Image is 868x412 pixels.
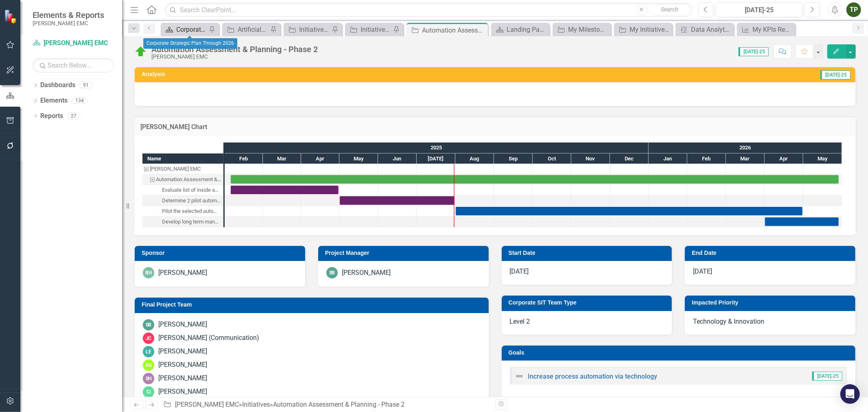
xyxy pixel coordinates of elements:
[692,250,851,256] h3: End Date
[143,38,237,49] div: Corporate Strategic Plan Through 2026
[840,384,860,404] div: Open Intercom Messenger
[340,196,455,205] div: Task: Start date: 2025-05-01 End date: 2025-07-31
[33,39,114,48] a: [PERSON_NAME] EMC
[142,185,223,195] div: Task: Start date: 2025-02-05 End date: 2025-04-30
[142,153,223,164] div: Name
[150,164,201,174] div: [PERSON_NAME] EMC
[175,401,239,408] a: [PERSON_NAME] EMC
[72,97,87,104] div: 134
[507,24,547,35] div: Landing Page
[231,186,339,194] div: Task: Start date: 2025-02-05 End date: 2025-04-30
[162,195,221,206] div: Determine 2 pilot automations & develop process for implementing both
[765,153,803,164] div: Apr
[158,320,207,329] div: [PERSON_NAME]
[142,217,223,227] div: Develop long term management plan for automation
[4,9,18,24] img: ClearPoint Strategy
[156,174,221,185] div: Automation Assessment & Planning - Phase 2
[40,96,68,105] a: Elements
[533,153,571,164] div: Oct
[347,24,391,35] a: Initiative Template DPT
[846,2,861,17] button: TP
[455,153,494,164] div: Aug
[678,24,732,35] a: Data Analytics and Business Intelligence Strategy
[162,185,221,195] div: Evaluate list of inside automation ideas and research externally
[134,45,147,58] img: At Target
[163,400,489,410] div: » »
[176,24,207,35] div: Corporate Strategic Plan Through 2026
[422,25,486,35] div: Automation Assessment & Planning - Phase 2
[143,386,154,398] div: TJ
[493,24,547,35] a: Landing Page
[158,333,259,343] div: [PERSON_NAME] (Communication)
[510,318,530,325] span: Level 2
[238,24,268,35] div: Artificial Intelligence Outlook
[739,24,793,35] a: My KPIs Report
[143,319,154,331] div: SB
[158,268,207,278] div: [PERSON_NAME]
[142,164,223,174] div: Task: Jackson EMC Start date: 2025-02-05 End date: 2025-02-06
[143,346,154,357] div: LE
[142,174,223,185] div: Automation Assessment & Planning - Phase 2
[361,24,391,35] div: Initiative Template DPT
[687,153,726,164] div: Feb
[158,387,207,397] div: [PERSON_NAME]
[140,123,850,131] h3: [PERSON_NAME] Chart
[739,47,769,56] span: [DATE]-25
[33,20,104,26] small: [PERSON_NAME] EMC
[224,24,268,35] a: Artificial Intelligence Outlook
[765,217,839,226] div: Task: Start date: 2026-04-01 End date: 2026-05-29
[273,401,404,408] div: Automation Assessment & Planning - Phase 2
[142,195,223,206] div: Task: Start date: 2025-05-01 End date: 2025-07-31
[571,153,610,164] div: Nov
[142,185,223,195] div: Evaluate list of inside automation ideas and research externally
[693,318,764,325] span: Technology & Innovation
[528,373,658,380] a: Increase process automation via technology
[510,267,529,275] span: [DATE]
[142,302,485,308] h3: Final Project Team
[286,24,330,35] a: Initiative Template CDT
[142,206,223,217] div: Task: Start date: 2025-08-01 End date: 2026-04-30
[231,175,839,184] div: Task: Start date: 2025-02-05 End date: 2026-05-29
[456,207,802,215] div: Task: Start date: 2025-08-01 End date: 2026-04-30
[326,267,338,278] div: SB
[143,267,154,278] div: BH
[693,267,712,275] span: [DATE]
[143,333,154,344] div: JC
[151,54,318,60] div: [PERSON_NAME] EMC
[143,373,154,384] div: SH
[649,142,842,153] div: 2026
[514,371,524,381] img: Not Defined
[752,24,793,35] div: My KPIs Report
[726,153,765,164] div: Mar
[158,360,207,370] div: [PERSON_NAME]
[40,81,75,90] a: Dashboards
[719,5,800,15] div: [DATE]-25
[158,347,207,356] div: [PERSON_NAME]
[162,206,221,217] div: Pilot the selected automations
[158,374,207,383] div: [PERSON_NAME]
[301,153,339,164] div: Apr
[378,153,417,164] div: Jun
[494,153,533,164] div: Sep
[142,71,448,77] h3: Analysis
[299,24,330,35] div: Initiative Template CDT
[263,153,301,164] div: Mar
[142,206,223,217] div: Pilot the selected automations
[142,174,223,185] div: Task: Start date: 2025-02-05 End date: 2026-05-29
[142,250,301,256] h3: Sponsor
[142,164,223,174] div: Jackson EMC
[342,268,391,278] div: [PERSON_NAME]
[417,153,455,164] div: Jul
[143,359,154,371] div: AG
[165,3,692,17] input: Search ClearPoint...
[225,142,649,153] div: 2025
[610,153,649,164] div: Dec
[649,153,687,164] div: Jan
[509,350,852,356] h3: Goals
[820,70,851,79] span: [DATE]-25
[568,24,609,35] div: My Milestones Report
[40,112,63,121] a: Reports
[142,195,223,206] div: Determine 2 pilot automations & develop process for implementing both
[509,300,668,306] h3: Corporate SIT Team Type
